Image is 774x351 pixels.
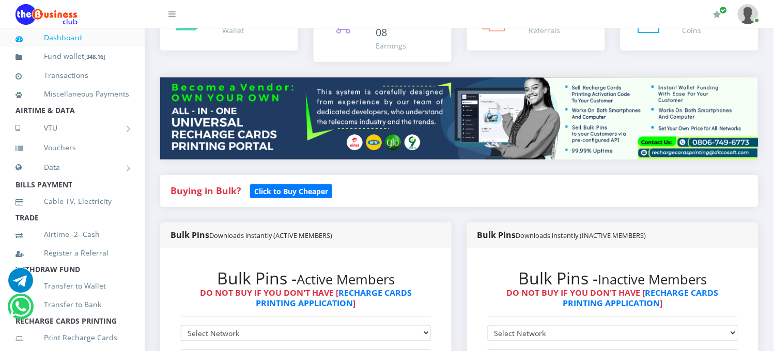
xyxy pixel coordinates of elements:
strong: Bulk Pins [477,229,646,241]
small: Inactive Members [598,270,707,289]
div: Earnings [376,40,441,51]
a: Chat for support [8,276,33,293]
strong: Bulk Pins [171,229,332,241]
a: Chat for support [10,302,31,319]
div: Referrals [529,25,561,36]
img: User [738,4,758,24]
a: Transfer to Wallet [16,274,129,298]
a: Transactions [16,63,129,87]
strong: Buying in Bulk? [171,184,241,197]
a: Cable TV, Electricity [16,189,129,213]
a: Fund wallet[348.16] [16,44,129,69]
b: 348.16 [86,53,103,60]
a: Airtime -2- Cash [16,222,129,246]
b: Click to Buy Cheaper [254,186,328,196]
strong: DO NOT BUY IF YOU DON'T HAVE [ ] [200,287,412,308]
div: Wallet [222,25,246,36]
strong: DO NOT BUY IF YOU DON'T HAVE [ ] [507,287,719,308]
a: RECHARGE CARDS PRINTING APPLICATION [256,287,412,308]
div: Coins [683,25,702,36]
h2: Bulk Pins - [488,268,738,288]
small: Downloads instantly (ACTIVE MEMBERS) [209,231,332,240]
a: Register a Referral [16,241,129,265]
span: Renew/Upgrade Subscription [720,6,727,14]
a: Miscellaneous Payments [16,82,129,106]
h2: Bulk Pins - [181,268,431,288]
img: Logo [16,4,78,25]
a: Print Recharge Cards [16,326,129,349]
a: RECHARGE CARDS PRINTING APPLICATION [563,287,719,308]
a: Transfer to Bank [16,293,129,316]
img: multitenant_rcp.png [160,77,758,159]
a: Vouchers [16,136,129,159]
small: Active Members [297,270,395,289]
small: [ ] [84,53,105,60]
a: Dashboard [16,26,129,50]
a: Click to Buy Cheaper [250,184,332,197]
a: Data [16,154,129,180]
a: VTU [16,115,129,141]
small: Downloads instantly (INACTIVE MEMBERS) [516,231,646,240]
i: Renew/Upgrade Subscription [714,10,721,19]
